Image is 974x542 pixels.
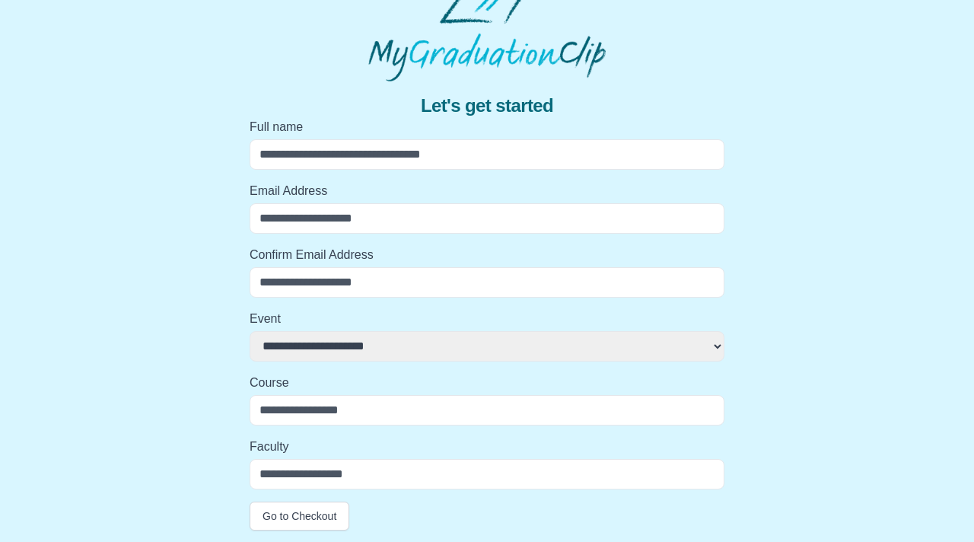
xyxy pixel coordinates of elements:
label: Confirm Email Address [250,246,724,264]
label: Event [250,310,724,328]
label: Full name [250,118,724,136]
button: Go to Checkout [250,502,349,531]
label: Faculty [250,438,724,456]
span: Let's get started [421,94,553,118]
label: Email Address [250,182,724,200]
label: Course [250,374,724,392]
